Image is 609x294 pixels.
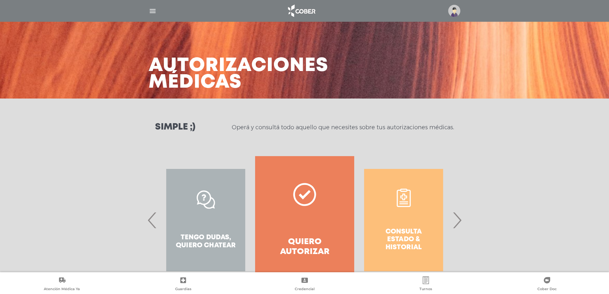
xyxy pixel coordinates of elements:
a: Cober Doc [487,276,608,293]
h4: Quiero autorizar [267,237,342,257]
h3: Simple ;) [155,123,195,132]
span: Guardias [175,287,191,292]
span: Next [451,203,463,237]
img: Cober_menu-lines-white.svg [149,7,157,15]
a: Credencial [244,276,365,293]
span: Credencial [295,287,315,292]
p: Operá y consultá todo aquello que necesites sobre tus autorizaciones médicas. [232,123,454,131]
a: Quiero autorizar [255,156,354,284]
a: Turnos [365,276,486,293]
span: Previous [146,203,159,237]
a: Atención Médica Ya [1,276,122,293]
a: Guardias [122,276,244,293]
span: Atención Médica Ya [44,287,80,292]
img: logo_cober_home-white.png [285,3,318,19]
img: profile-placeholder.svg [448,5,460,17]
span: Cober Doc [537,287,557,292]
span: Turnos [419,287,432,292]
h3: Autorizaciones médicas [149,58,328,91]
